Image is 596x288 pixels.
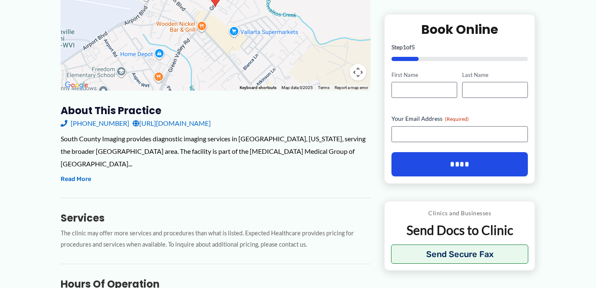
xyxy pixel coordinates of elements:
[133,117,211,130] a: [URL][DOMAIN_NAME]
[391,115,528,123] label: Your Email Address
[240,85,276,91] button: Keyboard shortcuts
[61,212,371,224] h3: Services
[335,85,368,90] a: Report a map error
[281,85,313,90] span: Map data ©2025
[391,44,528,50] p: Step of
[462,71,528,79] label: Last Name
[318,85,330,90] a: Terms (opens in new tab)
[391,21,528,37] h2: Book Online
[61,117,129,130] a: [PHONE_NUMBER]
[445,116,469,122] span: (Required)
[391,71,457,79] label: First Name
[391,208,529,219] p: Clinics and Businesses
[61,174,91,184] button: Read More
[61,104,371,117] h3: About this practice
[350,64,366,81] button: Map camera controls
[63,80,90,91] a: Open this area in Google Maps (opens a new window)
[61,133,371,170] div: South County Imaging provides diagnostic imaging services in [GEOGRAPHIC_DATA], [US_STATE], servi...
[403,43,406,50] span: 1
[61,228,371,250] p: The clinic may offer more services and procedures than what is listed. Expected Healthcare provid...
[63,80,90,91] img: Google
[391,222,529,238] p: Send Docs to Clinic
[391,245,529,264] button: Send Secure Fax
[412,43,415,50] span: 5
